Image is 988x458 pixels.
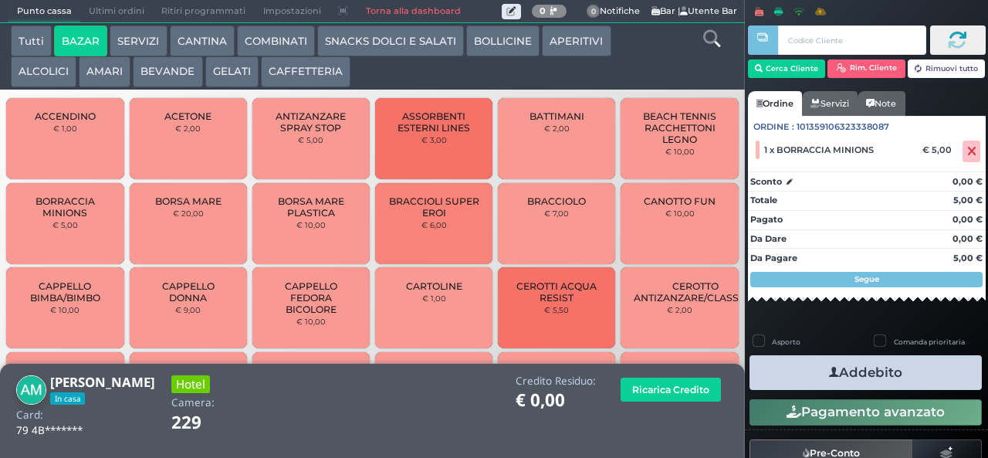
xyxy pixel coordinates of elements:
span: CEROTTI ACQUA RESIST [511,280,603,304]
span: Ordine : [753,120,794,134]
button: CAFFETTERIA [261,56,350,87]
strong: Segue [854,274,879,284]
small: € 10,00 [296,317,326,326]
button: CANTINA [170,25,235,56]
span: BATTIMANI [530,110,584,122]
span: BRACCIOLO [527,195,586,207]
button: Pagamento avanzato [749,399,982,426]
strong: 0,00 € [952,233,983,244]
strong: Da Pagare [750,253,797,263]
span: CAPPELLO FEDORA BICOLORE [266,280,357,315]
button: BAZAR [54,25,107,56]
small: € 5,50 [544,305,569,314]
strong: 5,00 € [953,253,983,263]
span: ACCENDINO [35,110,96,122]
small: € 10,00 [50,305,80,314]
button: APERITIVI [542,25,611,56]
button: SNACKS DOLCI E SALATI [317,25,464,56]
span: ACETONE [164,110,211,122]
button: AMARI [79,56,130,87]
small: € 5,00 [298,135,323,144]
h4: Credito Residuo: [516,375,596,387]
small: € 3,00 [421,135,447,144]
small: € 10,00 [665,209,695,218]
label: Asporto [772,337,800,347]
span: 0 [587,5,601,19]
span: CAPPELLO DONNA [142,280,234,304]
span: Ultimi ordini [80,1,153,22]
strong: Totale [750,195,777,205]
small: € 9,00 [175,305,201,314]
input: Codice Cliente [778,25,925,55]
span: Punto cassa [8,1,80,22]
span: BRACCIOLI SUPER EROI [388,195,480,219]
strong: 0,00 € [952,176,983,187]
a: Note [858,91,905,116]
small: € 1,00 [422,293,446,303]
button: BOLLICINE [466,25,540,56]
a: Torna alla dashboard [357,1,469,22]
span: BEACH TENNIS RACCHETTONI LEGNO [634,110,726,145]
button: COMBINATI [237,25,315,56]
button: Cerca Cliente [748,59,826,78]
span: Ritiri programmati [153,1,254,22]
div: € 5,00 [920,144,959,155]
strong: Pagato [750,214,783,225]
small: € 1,00 [53,124,77,133]
strong: Sconto [750,175,782,188]
span: 101359106323338087 [797,120,889,134]
strong: 5,00 € [953,195,983,205]
button: Tutti [11,25,52,56]
small: € 7,00 [544,209,569,218]
button: Rim. Cliente [827,59,905,78]
small: € 10,00 [296,220,326,229]
small: € 5,00 [52,220,78,229]
small: € 2,00 [544,124,570,133]
span: Impostazioni [255,1,330,22]
span: CAPPELLO BIMBA/BIMBO [19,280,111,304]
span: BORSA MARE PLASTICA [266,195,357,219]
button: BEVANDE [133,56,202,87]
small: € 2,00 [667,305,692,314]
b: 0 [540,5,546,16]
button: Ricarica Credito [621,378,721,402]
strong: Da Dare [750,233,787,244]
span: BORSA MARE [155,195,222,207]
span: ASSORBENTI ESTERNI LINES [388,110,480,134]
h4: Card: [16,409,43,421]
h1: 229 [171,413,245,433]
b: [PERSON_NAME] [50,373,155,391]
strong: 0,00 € [952,214,983,225]
span: BORRACCIA MINIONS [19,195,111,219]
small: € 6,00 [421,220,447,229]
button: ALCOLICI [11,56,76,87]
span: CARTOLINE [406,280,462,292]
h1: € 0,00 [516,391,596,410]
button: Addebito [749,355,982,390]
span: CEROTTO ANTIZANZARE/CLASSICO [634,280,756,304]
button: GELATI [205,56,259,87]
small: € 2,00 [175,124,201,133]
h3: Hotel [171,375,210,393]
img: Anna Manna [16,375,46,405]
a: Ordine [748,91,802,116]
span: In casa [50,392,85,405]
h4: Camera: [171,397,215,409]
span: ANTIZANZARE SPRAY STOP [266,110,357,134]
span: 1 x BORRACCIA MINIONS [764,144,874,155]
small: € 20,00 [173,209,204,218]
button: Rimuovi tutto [908,59,986,78]
small: € 10,00 [665,147,695,156]
a: Servizi [802,91,858,116]
button: SERVIZI [110,25,167,56]
span: CANOTTO FUN [644,195,716,207]
label: Comanda prioritaria [894,337,965,347]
